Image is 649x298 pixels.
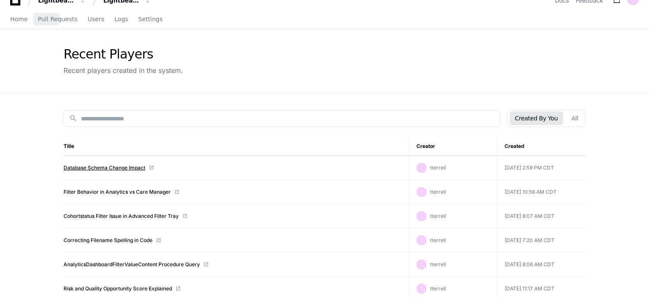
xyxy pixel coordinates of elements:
td: [DATE] 8:07 AM CDT [497,204,585,228]
div: Recent players created in the system. [64,65,183,75]
span: Home [10,17,28,22]
a: AnalyticsDashboardFilterValueContent Procedure Query [64,261,200,268]
span: tterrell [430,237,446,243]
span: tterrell [430,213,446,219]
span: Logs [114,17,128,22]
a: Logs [114,10,128,29]
span: tterrell [430,261,446,267]
span: Users [88,17,104,22]
mat-icon: search [69,114,78,123]
a: Home [10,10,28,29]
a: Database Schema Change Impact [64,164,145,171]
th: Creator [409,137,497,156]
span: tterrell [430,285,446,292]
a: Pull Requests [38,10,77,29]
a: Users [88,10,104,29]
a: Filter Behavior in Analytics vs Care Manager [64,189,171,195]
a: Settings [138,10,162,29]
td: [DATE] 8:06 AM CDT [497,253,585,277]
button: Created By You [510,111,563,125]
th: Created [497,137,585,156]
th: Title [64,137,409,156]
span: tterrell [430,164,446,171]
span: Settings [138,17,162,22]
a: Correcting Filename Spelling in Code [64,237,153,244]
td: [DATE] 2:59 PM CDT [497,156,585,180]
a: Cohortstatus Filter Issue in Advanced Filter Tray [64,213,179,220]
td: [DATE] 10:56 AM CDT [497,180,585,204]
span: tterrell [430,189,446,195]
button: All [566,111,583,125]
a: Risk and Quality Opportunity Score Explained [64,285,172,292]
span: Pull Requests [38,17,77,22]
td: [DATE] 7:20 AM CDT [497,228,585,253]
div: Recent Players [64,47,183,62]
